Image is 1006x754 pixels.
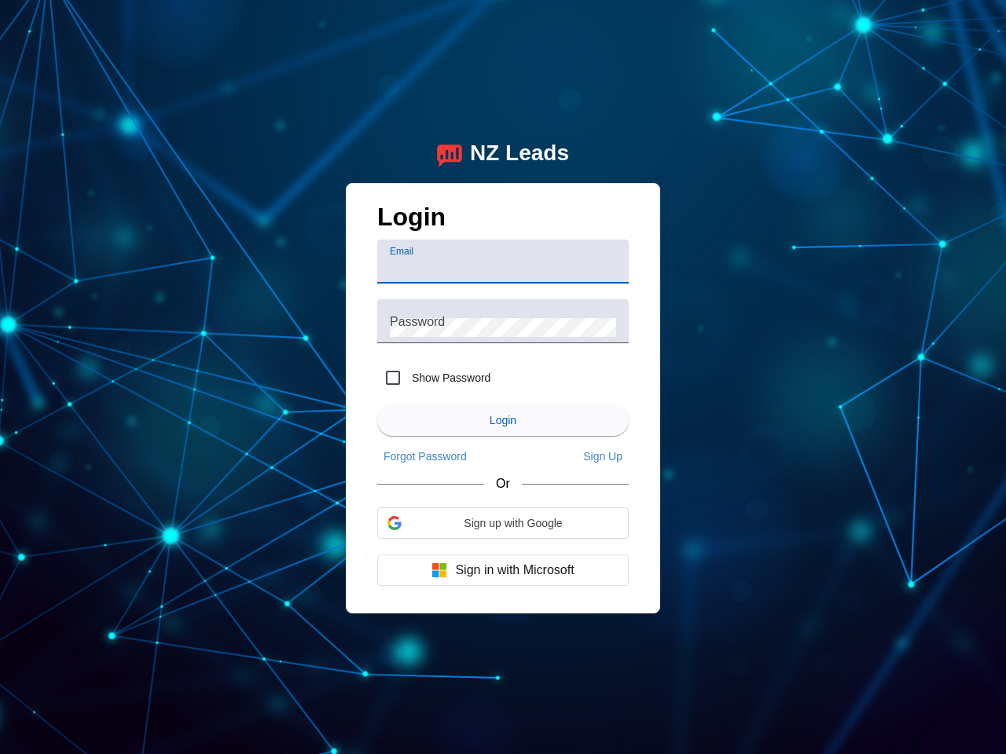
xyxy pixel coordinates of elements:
[384,450,467,463] span: Forgot Password
[390,247,413,257] mat-label: Email
[409,370,490,386] label: Show Password
[431,562,447,578] img: Microsoft logo
[377,555,629,586] button: Sign in with Microsoft
[377,404,629,436] button: Login
[377,507,629,539] div: Sign up with Google
[377,203,629,240] h1: Login
[470,141,569,167] div: NZ Leads
[408,517,619,529] span: Sign up with Google
[583,450,622,463] span: Sign Up
[437,141,462,167] img: logo
[390,315,445,328] mat-label: Password
[490,414,516,426] span: Login
[496,477,510,491] span: Or
[437,141,569,167] a: logoNZ Leads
